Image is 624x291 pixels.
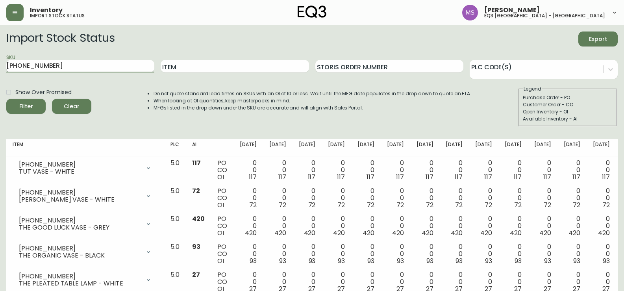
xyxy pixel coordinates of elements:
[523,108,613,115] div: Open Inventory - OI
[164,156,186,184] td: 5.0
[455,200,463,209] span: 72
[249,200,257,209] span: 72
[192,214,205,223] span: 420
[455,172,463,182] span: 117
[392,228,404,237] span: 420
[446,159,463,181] div: 0 0
[19,189,141,196] div: [PHONE_NUMBER]
[357,215,374,237] div: 0 0
[186,139,211,156] th: AI
[58,102,85,111] span: Clear
[19,280,141,287] div: THE PLEATED TABLE LAMP - WHITE
[13,159,158,177] div: [PHONE_NUMBER]TUT VASE - WHITE
[13,271,158,289] div: [PHONE_NUMBER]THE PLEATED TABLE LAMP - WHITE
[293,139,322,156] th: [DATE]
[593,215,610,237] div: 0 0
[263,139,293,156] th: [DATE]
[417,215,433,237] div: 0 0
[417,159,433,181] div: 0 0
[240,187,257,209] div: 0 0
[13,215,158,233] div: [PHONE_NUMBER]THE GOOD LUCK VASE - GREY
[279,256,286,265] span: 93
[240,243,257,265] div: 0 0
[573,200,580,209] span: 72
[451,228,463,237] span: 420
[164,240,186,268] td: 5.0
[351,139,381,156] th: [DATE]
[568,228,580,237] span: 420
[154,90,472,97] li: Do not quote standard lead times on SKUs with an OI of 10 or less. Wait until the MFG date popula...
[514,200,522,209] span: 72
[598,228,610,237] span: 420
[426,256,433,265] span: 93
[217,172,224,182] span: OI
[387,159,404,181] div: 0 0
[217,159,227,181] div: PO CO
[357,243,374,265] div: 0 0
[299,215,316,237] div: 0 0
[337,200,345,209] span: 72
[217,187,227,209] div: PO CO
[164,184,186,212] td: 5.0
[217,228,224,237] span: OI
[278,172,286,182] span: 117
[298,6,327,18] img: logo
[357,159,374,181] div: 0 0
[593,187,610,209] div: 0 0
[480,228,492,237] span: 420
[593,159,610,181] div: 0 0
[217,200,224,209] span: OI
[534,215,551,237] div: 0 0
[510,228,522,237] span: 420
[505,159,522,181] div: 0 0
[192,186,200,195] span: 72
[19,224,141,231] div: THE GOOD LUCK VASE - GREY
[217,215,227,237] div: PO CO
[308,200,316,209] span: 72
[544,200,551,209] span: 72
[456,256,463,265] span: 93
[381,139,410,156] th: [DATE]
[557,139,587,156] th: [DATE]
[573,256,580,265] span: 93
[505,215,522,237] div: 0 0
[333,228,345,237] span: 420
[475,159,492,181] div: 0 0
[19,217,141,224] div: [PHONE_NUMBER]
[523,85,542,93] legend: Legend
[417,187,433,209] div: 0 0
[279,200,286,209] span: 72
[446,215,463,237] div: 0 0
[426,200,433,209] span: 72
[602,172,610,182] span: 117
[587,139,616,156] th: [DATE]
[217,243,227,265] div: PO CO
[164,212,186,240] td: 5.0
[13,187,158,205] div: [PHONE_NUMBER][PERSON_NAME] VASE - WHITE
[469,139,498,156] th: [DATE]
[269,215,286,237] div: 0 0
[304,228,316,237] span: 420
[426,172,433,182] span: 117
[485,256,492,265] span: 93
[328,243,345,265] div: 0 0
[233,139,263,156] th: [DATE]
[475,215,492,237] div: 0 0
[328,215,345,237] div: 0 0
[543,172,551,182] span: 117
[6,139,164,156] th: Item
[6,32,115,46] h2: Import Stock Status
[515,256,522,265] span: 93
[422,228,433,237] span: 420
[19,273,141,280] div: [PHONE_NUMBER]
[299,243,316,265] div: 0 0
[564,243,581,265] div: 0 0
[19,102,33,111] div: Filter
[396,172,404,182] span: 117
[603,256,610,265] span: 93
[357,187,374,209] div: 0 0
[250,256,257,265] span: 93
[484,172,492,182] span: 117
[299,159,316,181] div: 0 0
[192,158,201,167] span: 117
